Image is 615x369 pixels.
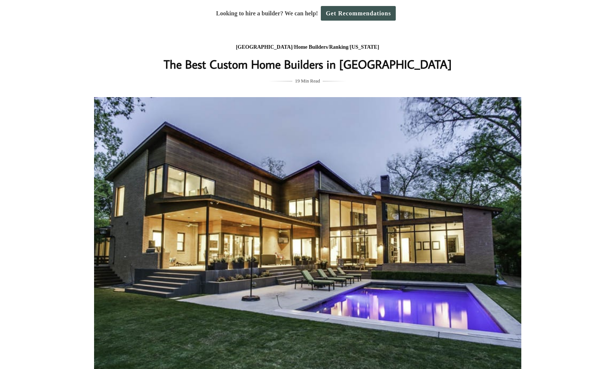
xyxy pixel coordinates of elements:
a: Home Builders [294,44,328,50]
h1: The Best Custom Home Builders in [GEOGRAPHIC_DATA] [158,55,457,73]
a: Get Recommendations [321,6,396,21]
div: / / / [158,43,457,52]
span: 19 Min Read [295,77,320,85]
a: Ranking [329,44,348,50]
a: [US_STATE] [350,44,379,50]
a: [GEOGRAPHIC_DATA] [236,44,292,50]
